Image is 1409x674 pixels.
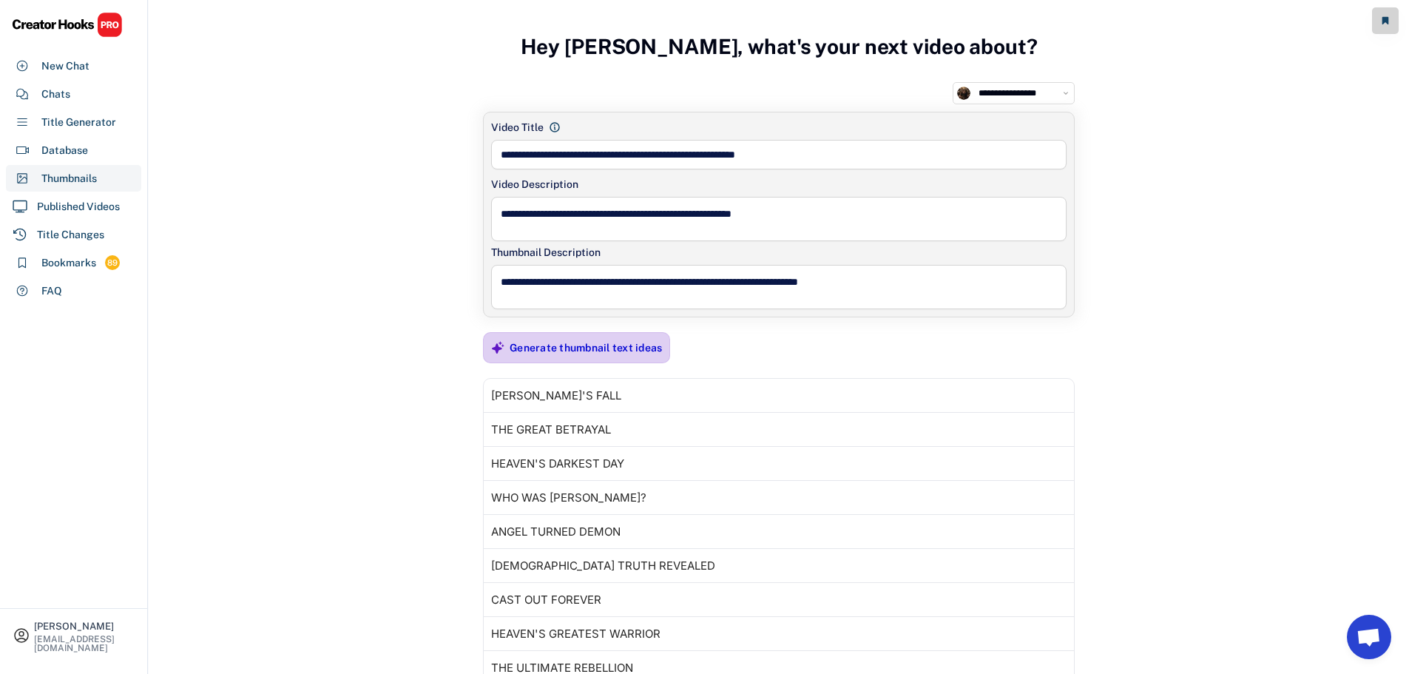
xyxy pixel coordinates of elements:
[37,199,120,215] div: Published Videos
[12,12,123,38] img: CHPRO%20Logo.svg
[491,628,660,640] div: HEAVEN'S GREATEST WARRIOR
[1347,615,1391,659] a: Open chat
[41,143,88,158] div: Database
[491,120,544,135] div: Video Title
[491,594,601,606] div: CAST OUT FOREVER
[41,171,97,186] div: Thumbnails
[957,87,970,100] img: channels4_profile.jpg
[491,245,1067,260] div: Thumbnail Description
[491,177,1067,192] div: Video Description
[41,58,89,74] div: New Chat
[491,526,621,538] div: ANGEL TURNED DEMON
[34,621,135,631] div: [PERSON_NAME]
[37,227,104,243] div: Title Changes
[491,390,621,402] div: [PERSON_NAME]'S FALL
[41,87,70,102] div: Chats
[491,560,715,572] div: [DEMOGRAPHIC_DATA] TRUTH REVEALED
[105,257,120,269] div: 89
[491,492,646,504] div: WHO WAS [PERSON_NAME]?
[41,115,116,130] div: Title Generator
[491,424,611,436] div: THE GREAT BETRAYAL
[510,341,662,354] div: Generate thumbnail text ideas
[34,635,135,653] div: [EMAIL_ADDRESS][DOMAIN_NAME]
[491,458,624,470] div: HEAVEN'S DARKEST DAY
[41,283,62,299] div: FAQ
[491,662,633,674] div: THE ULTIMATE REBELLION
[41,255,96,271] div: Bookmarks
[521,18,1038,75] h3: Hey [PERSON_NAME], what's your next video about?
